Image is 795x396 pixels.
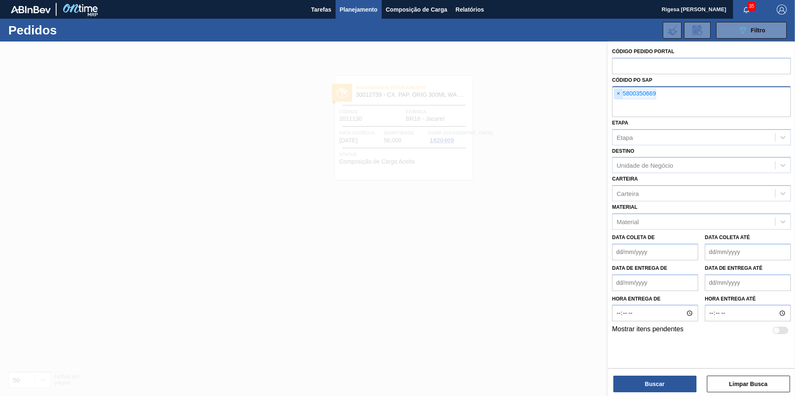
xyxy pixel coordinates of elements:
[617,190,639,197] div: Carteira
[612,77,652,83] label: Códido PO SAP
[614,88,656,99] div: 5800350669
[777,5,787,15] img: Logout
[612,204,637,210] label: Material
[386,5,447,15] span: Composição de Carga
[716,22,787,39] button: Filtro
[612,325,684,335] label: Mostrar itens pendentes
[612,265,667,271] label: Data de Entrega de
[311,5,331,15] span: Tarefas
[751,27,765,34] span: Filtro
[705,265,763,271] label: Data de Entrega até
[705,293,791,305] label: Hora entrega até
[340,5,378,15] span: Planejamento
[684,22,711,39] div: Solicitação de Revisão de Pedidos
[456,5,484,15] span: Relatórios
[11,6,51,13] img: TNhmsLtSVTkK8tSr43FrP2fwEKptu5GPRR3wAAAABJRU5ErkJggg==
[615,89,622,99] span: ×
[617,134,633,141] div: Etapa
[733,4,760,15] button: Notificações
[8,25,133,35] h1: Pedidos
[612,293,698,305] label: Hora entrega de
[612,120,628,126] label: Etapa
[747,2,756,11] span: 35
[617,218,639,225] div: Material
[612,235,654,240] label: Data coleta de
[612,49,674,54] label: Código Pedido Portal
[663,22,681,39] div: Importar Negociações dos Pedidos
[705,274,791,291] input: dd/mm/yyyy
[612,244,698,260] input: dd/mm/yyyy
[617,162,673,169] div: Unidade de Negócio
[612,176,638,182] label: Carteira
[612,274,698,291] input: dd/mm/yyyy
[612,148,634,154] label: Destino
[705,244,791,260] input: dd/mm/yyyy
[705,235,750,240] label: Data coleta até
